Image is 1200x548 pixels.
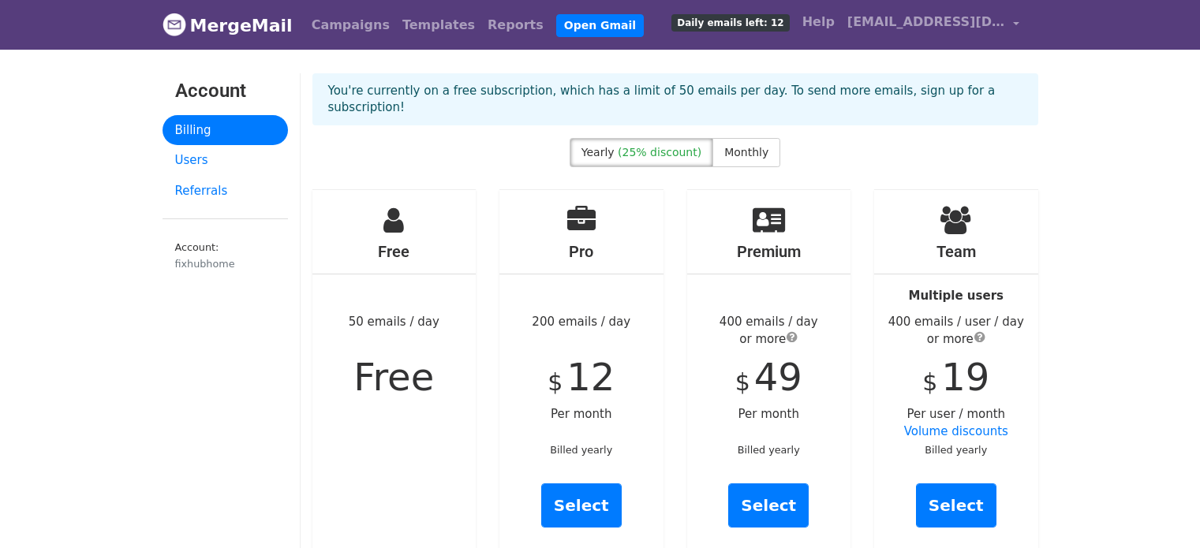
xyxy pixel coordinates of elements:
[175,241,275,271] small: Account:
[916,483,996,527] a: Select
[312,242,477,261] h4: Free
[556,14,644,37] a: Open Gmail
[163,176,288,207] a: Referrals
[874,242,1038,261] h4: Team
[665,6,795,38] a: Daily emails left: 12
[841,6,1026,43] a: [EMAIL_ADDRESS][DOMAIN_NAME]
[481,9,550,41] a: Reports
[618,146,701,158] span: (25% discount)
[687,313,851,349] div: 400 emails / day or more
[687,242,851,261] h4: Premium
[566,355,615,399] span: 12
[847,13,1005,32] span: [EMAIL_ADDRESS][DOMAIN_NAME]
[738,444,800,456] small: Billed yearly
[305,9,396,41] a: Campaigns
[909,289,1004,303] strong: Multiple users
[353,355,434,399] span: Free
[941,355,989,399] span: 19
[396,9,481,41] a: Templates
[163,145,288,176] a: Users
[925,444,987,456] small: Billed yearly
[671,14,789,32] span: Daily emails left: 12
[175,80,275,103] h3: Account
[175,256,275,271] div: fixhubhome
[728,483,809,527] a: Select
[548,368,563,396] span: $
[735,368,750,396] span: $
[163,9,293,42] a: MergeMail
[163,115,288,146] a: Billing
[581,146,615,158] span: Yearly
[922,368,937,396] span: $
[724,146,768,158] span: Monthly
[550,444,612,456] small: Billed yearly
[163,13,186,36] img: MergeMail logo
[328,83,1022,116] p: You're currently on a free subscription, which has a limit of 50 emails per day. To send more ema...
[499,242,664,261] h4: Pro
[541,483,622,527] a: Select
[754,355,802,399] span: 49
[874,313,1038,349] div: 400 emails / user / day or more
[904,424,1008,438] a: Volume discounts
[796,6,841,38] a: Help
